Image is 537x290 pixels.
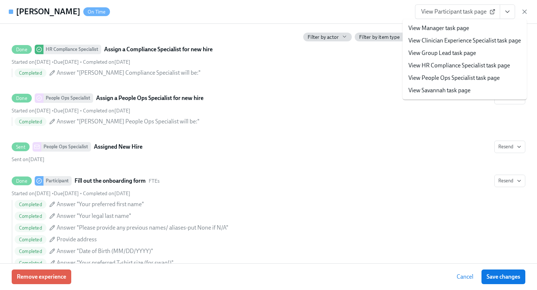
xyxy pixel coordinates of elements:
[408,74,500,82] a: View People Ops Specialist task page
[308,34,339,41] span: Filter by actor
[494,175,525,187] button: DoneParticipantFill out the onboarding formFTEsStarted on[DATE] •Due[DATE] • Completed on[DATE]Co...
[500,4,515,19] button: View task page
[15,202,46,207] span: Completed
[54,59,79,65] span: Tuesday, August 5th 2025, 8:00 am
[57,212,131,220] span: Answer "Your legal last name"
[12,59,51,65] span: Monday, August 4th 2025, 8:11 pm
[408,86,471,94] a: View Savannah task page
[12,190,51,197] span: Tuesday, August 5th 2025, 8:25 am
[498,143,521,150] span: Resend
[83,108,130,114] span: Tuesday, August 5th 2025, 6:18 am
[15,260,46,266] span: Completed
[12,59,130,66] div: • •
[498,177,521,185] span: Resend
[57,235,97,243] span: Provide address
[12,47,32,52] span: Done
[452,269,479,284] button: Cancel
[57,247,153,255] span: Answer "Date of Birth (MM/DD/YYYY)"
[12,108,51,114] span: Monday, August 4th 2025, 8:11 pm
[408,49,476,57] a: View Group Lead task page
[96,94,203,103] strong: Assign a People Ops Specialist for new hire
[16,6,80,17] h4: [PERSON_NAME]
[12,144,30,150] span: Sent
[57,224,228,232] span: Answer "Please provide any previous names/ aliases-put None if N/A"
[54,108,79,114] span: Tuesday, August 5th 2025, 8:00 am
[408,24,469,32] a: View Manager task page
[408,37,521,45] a: View Clinician Experience Specialist task page
[12,190,130,197] div: • •
[15,213,46,219] span: Completed
[487,273,520,280] span: Save changes
[12,269,71,284] button: Remove experience
[421,8,494,15] span: View Participant task page
[359,34,400,41] span: Filter by item type
[15,237,46,242] span: Completed
[12,178,32,184] span: Done
[43,93,93,103] div: People Ops Specialist
[57,259,174,267] span: Answer "Your preferred T-shirt size (for swag!)"
[43,45,101,54] div: HR Compliance Specialist
[415,4,500,19] a: View Participant task page
[57,200,144,208] span: Answer "Your preferred first name"
[15,119,46,124] span: Completed
[355,33,413,41] button: Filter by item type
[54,190,79,197] span: Thursday, August 7th 2025, 8:00 am
[149,178,160,185] span: This task uses the "FTEs" audience
[15,225,46,231] span: Completed
[494,141,525,153] button: SentPeople Ops SpecialistAssigned New HireSent on[DATE]
[15,70,46,76] span: Completed
[481,269,525,284] button: Save changes
[57,118,199,126] span: Answer "[PERSON_NAME] People Ops Specialist will be:"
[12,96,32,101] span: Done
[94,142,142,151] strong: Assigned New Hire
[75,176,146,185] strong: Fill out the onboarding form
[15,249,46,254] span: Completed
[41,142,91,152] div: People Ops Specialist
[457,273,473,280] span: Cancel
[57,69,201,77] span: Answer "[PERSON_NAME] Compliance Specialist will be:"
[83,59,130,65] span: Tuesday, August 5th 2025, 8:25 am
[17,273,66,280] span: Remove experience
[408,62,510,70] a: View HR Compliance Specialist task page
[83,9,110,15] span: On Time
[12,107,130,114] div: • •
[303,33,352,41] button: Filter by actor
[43,176,72,186] div: Participant
[12,156,45,163] span: Tuesday, August 5th 2025, 6:19 am
[104,45,213,54] strong: Assign a Compliance Specialist for new hire
[83,190,130,197] span: Tuesday, August 5th 2025, 8:27 am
